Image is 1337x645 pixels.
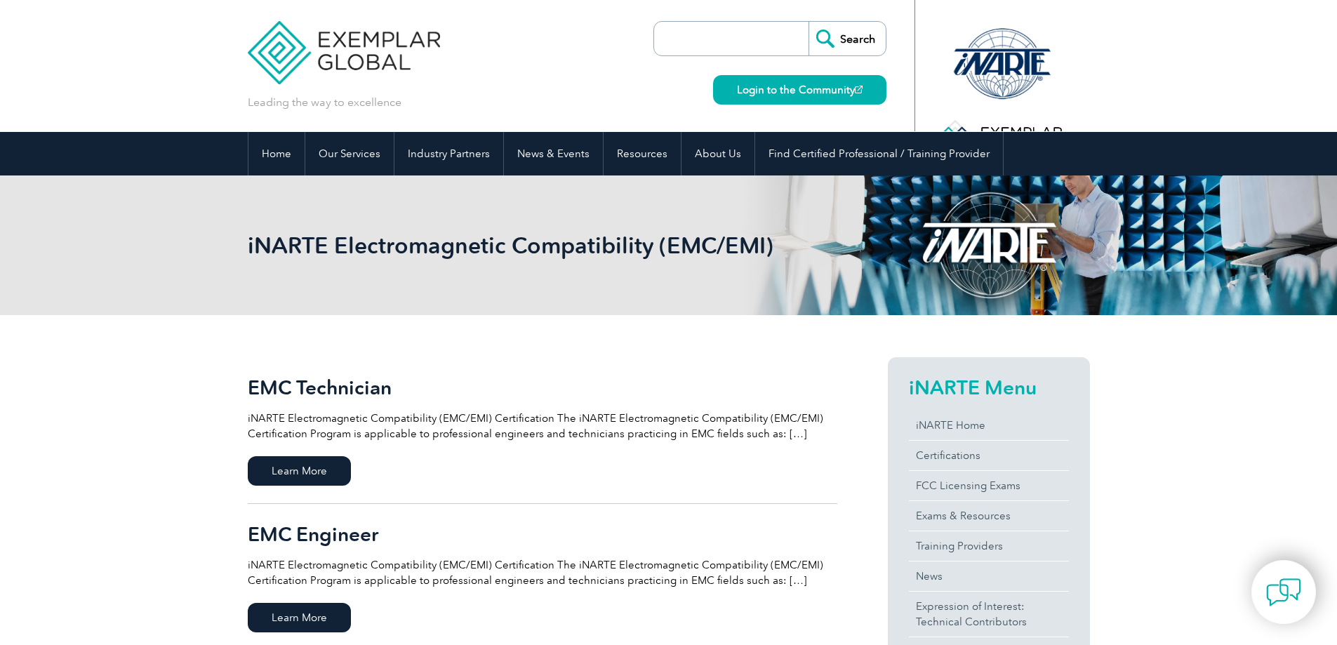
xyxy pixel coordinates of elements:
[248,232,787,259] h1: iNARTE Electromagnetic Compatibility (EMC/EMI)
[755,132,1003,175] a: Find Certified Professional / Training Provider
[909,592,1069,637] a: Expression of Interest:Technical Contributors
[681,132,754,175] a: About Us
[394,132,503,175] a: Industry Partners
[504,132,603,175] a: News & Events
[909,471,1069,500] a: FCC Licensing Exams
[1266,575,1301,610] img: contact-chat.png
[909,531,1069,561] a: Training Providers
[248,411,837,441] p: iNARTE Electromagnetic Compatibility (EMC/EMI) Certification The iNARTE Electromagnetic Compatibi...
[909,441,1069,470] a: Certifications
[248,95,401,110] p: Leading the way to excellence
[248,523,837,545] h2: EMC Engineer
[909,561,1069,591] a: News
[604,132,681,175] a: Resources
[248,132,305,175] a: Home
[909,411,1069,440] a: iNARTE Home
[248,376,837,399] h2: EMC Technician
[248,357,837,504] a: EMC Technician iNARTE Electromagnetic Compatibility (EMC/EMI) Certification The iNARTE Electromag...
[909,376,1069,399] h2: iNARTE Menu
[248,456,351,486] span: Learn More
[909,501,1069,531] a: Exams & Resources
[809,22,886,55] input: Search
[248,603,351,632] span: Learn More
[248,557,837,588] p: iNARTE Electromagnetic Compatibility (EMC/EMI) Certification The iNARTE Electromagnetic Compatibi...
[855,86,863,93] img: open_square.png
[713,75,886,105] a: Login to the Community
[305,132,394,175] a: Our Services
